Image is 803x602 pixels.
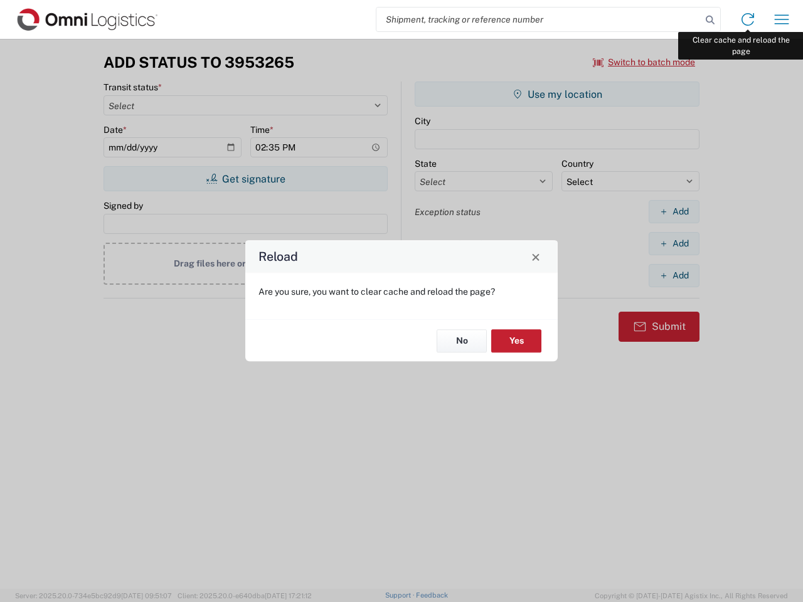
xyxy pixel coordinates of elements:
button: No [437,329,487,352]
button: Yes [491,329,541,352]
p: Are you sure, you want to clear cache and reload the page? [258,286,545,297]
button: Close [527,248,545,265]
h4: Reload [258,248,298,266]
input: Shipment, tracking or reference number [376,8,701,31]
